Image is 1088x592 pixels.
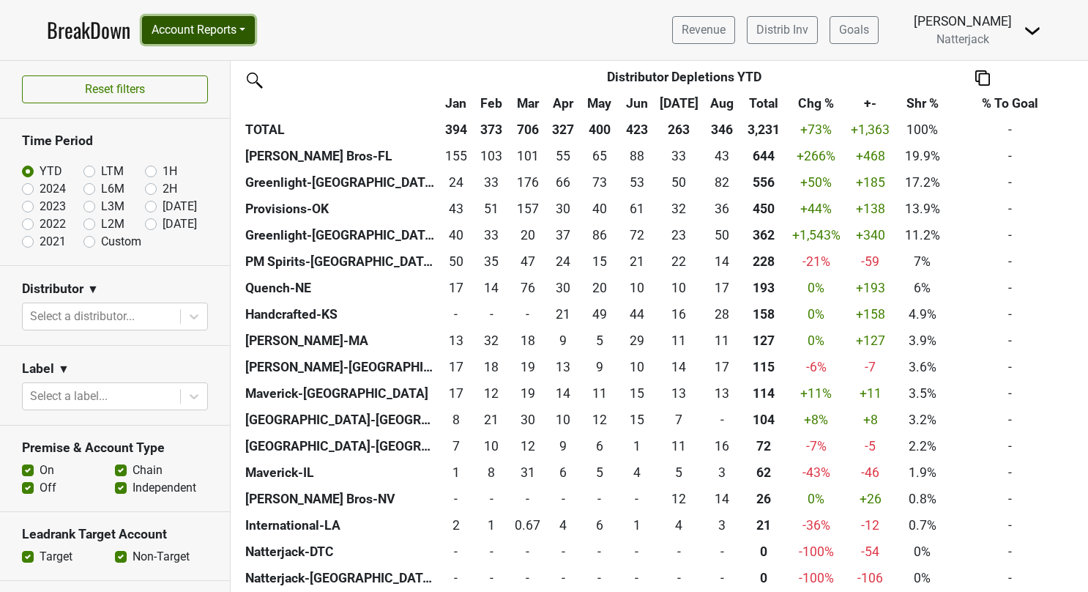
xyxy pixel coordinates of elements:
div: 50 [707,226,737,245]
div: 30 [550,278,576,297]
div: 76 [513,278,543,297]
th: &nbsp;: activate to sort column ascending [242,90,438,116]
th: Jul: activate to sort column ascending [654,90,703,116]
td: 21.001 [474,407,510,433]
td: - [950,196,1070,222]
div: 65 [584,147,616,166]
th: 346 [704,116,741,143]
th: 127.010 [740,328,786,354]
div: 86 [584,226,616,245]
th: +-: activate to sort column ascending [846,90,895,116]
div: 21 [550,305,576,324]
td: 9.85 [619,354,655,380]
div: 55 [550,147,576,166]
th: 555.830 [740,169,786,196]
label: L6M [101,180,124,198]
td: 33.34 [474,222,510,248]
div: 35 [477,252,506,271]
h3: Distributor [22,281,83,297]
th: 450.230 [740,196,786,222]
div: 47 [513,252,543,271]
div: 450 [744,199,783,218]
div: +193 [849,278,892,297]
button: Reset filters [22,75,208,103]
div: 72 [623,226,651,245]
td: 44.32 [619,301,655,328]
td: 52.51 [619,169,655,196]
div: 33 [477,226,506,245]
td: 49.51 [654,169,703,196]
div: 66 [550,173,576,192]
td: - [950,143,1070,169]
td: 6% [895,275,949,301]
th: TOTAL [242,116,438,143]
td: 60.81 [619,196,655,222]
div: - [441,305,470,324]
th: 157.760 [740,301,786,328]
label: [DATE] [163,215,197,233]
td: 17.67 [510,328,547,354]
td: 48.81 [580,301,619,328]
div: 53 [623,173,651,192]
th: 706 [510,116,547,143]
a: Revenue [672,16,735,44]
td: 16.84 [438,275,474,301]
td: 22.17 [654,248,703,275]
div: +138 [849,199,892,218]
td: 157.19 [510,196,547,222]
th: Apr: activate to sort column ascending [546,90,579,116]
div: 40 [441,226,470,245]
td: - [950,380,1070,407]
td: 36.48 [704,196,741,222]
div: 51 [477,199,506,218]
div: 20 [584,278,616,297]
div: 19 [513,358,543,377]
label: LTM [101,163,124,180]
td: - [950,301,1070,328]
th: Maverick-[GEOGRAPHIC_DATA] [242,380,438,407]
div: 14 [477,278,506,297]
th: 115.210 [740,354,786,380]
td: +266 % [786,143,846,169]
td: 43.33 [438,196,474,222]
div: 13 [441,331,470,350]
span: +73% [800,122,832,137]
div: 17 [707,358,737,377]
td: 42.58 [704,143,741,169]
td: 0 % [786,301,846,328]
td: 18 [474,354,510,380]
td: 14.67 [580,248,619,275]
div: 176 [513,173,543,192]
td: 39.62 [580,196,619,222]
div: 157 [513,199,543,218]
th: 361.550 [740,222,786,248]
div: 23 [657,226,700,245]
div: 12 [477,384,506,403]
td: - [950,169,1070,196]
td: 100% [895,116,949,143]
label: Custom [101,233,141,251]
div: -59 [849,252,892,271]
td: 4.9% [895,301,949,328]
div: 19 [513,384,543,403]
div: 11 [584,384,616,403]
div: 103 [477,147,506,166]
div: 32 [477,331,506,350]
td: 10.99 [704,328,741,354]
div: 17 [441,384,470,403]
div: -7 [849,358,892,377]
th: 423 [619,116,655,143]
div: 10 [657,278,700,297]
td: 28.67 [619,328,655,354]
td: -6 % [786,354,846,380]
td: 16.85 [704,275,741,301]
th: 394 [438,116,474,143]
div: 228 [744,252,783,271]
th: PM Spirits-[GEOGRAPHIC_DATA] [242,248,438,275]
div: 10 [623,358,651,377]
div: 33 [477,173,506,192]
td: 13.833 [546,380,579,407]
td: 0 [438,301,474,328]
label: Chain [133,462,163,479]
div: [PERSON_NAME] [914,12,1012,31]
